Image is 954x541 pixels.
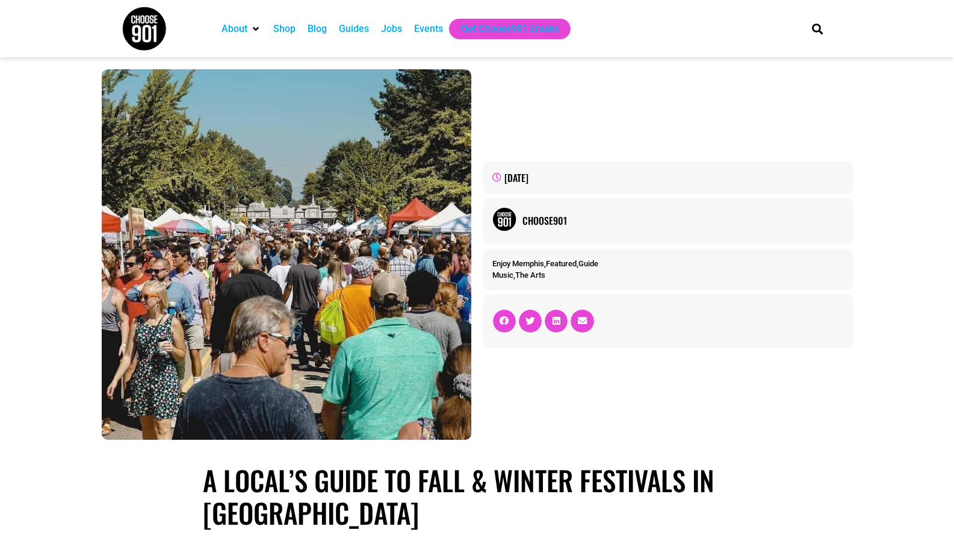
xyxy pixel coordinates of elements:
[492,270,545,280] span: ,
[515,270,545,280] a: The Arts
[522,213,844,228] a: Choose901
[578,259,598,268] a: Guide
[519,310,542,333] div: Share on twitter
[273,22,296,36] a: Shop
[492,270,513,280] a: Music
[492,259,598,268] span: , ,
[571,310,593,333] div: Share on email
[203,464,751,529] h1: A Local’s Guide to Fall & Winter Festivals in [GEOGRAPHIC_DATA]
[546,259,577,268] a: Featured
[461,22,559,36] a: Get Choose901 Emails
[215,19,791,39] nav: Main nav
[221,22,247,36] a: About
[308,22,327,36] a: Blog
[807,19,827,39] div: Search
[215,19,267,39] div: About
[492,207,516,231] img: Picture of Choose901
[493,310,516,333] div: Share on facebook
[381,22,402,36] a: Jobs
[414,22,443,36] a: Events
[492,259,544,268] a: Enjoy Memphis
[504,170,528,185] time: [DATE]
[545,310,568,333] div: Share on linkedin
[339,22,369,36] a: Guides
